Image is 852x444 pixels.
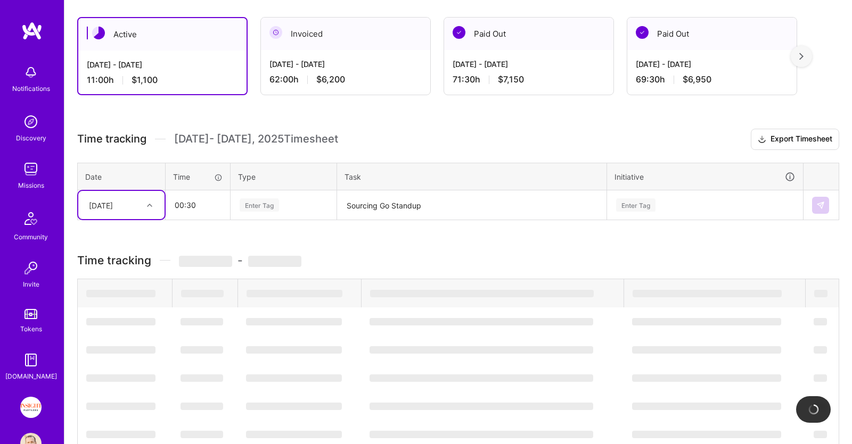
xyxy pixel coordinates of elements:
[370,374,593,382] span: ‌
[814,346,827,354] span: ‌
[24,309,37,319] img: tokens
[636,58,788,70] div: [DATE] - [DATE]
[86,431,155,438] span: ‌
[814,290,828,297] span: ‌
[751,129,839,150] button: Export Timesheet
[246,403,342,410] span: ‌
[86,403,155,410] span: ‌
[240,197,279,213] div: Enter Tag
[453,58,605,70] div: [DATE] - [DATE]
[181,374,223,382] span: ‌
[814,374,827,382] span: ‌
[181,318,223,325] span: ‌
[453,74,605,85] div: 71:30 h
[632,403,781,410] span: ‌
[20,111,42,132] img: discovery
[18,397,44,418] a: Insight Partners: Data & AI - Sourcing
[174,132,338,146] span: [DATE] - [DATE] , 2025 Timesheet
[5,371,57,382] div: [DOMAIN_NAME]
[814,431,827,438] span: ‌
[370,431,593,438] span: ‌
[370,346,593,354] span: ‌
[807,403,820,416] img: loading
[370,318,593,325] span: ‌
[77,254,839,267] h3: Time tracking
[20,257,42,279] img: Invite
[246,318,342,325] span: ‌
[758,134,766,145] i: icon Download
[269,58,422,70] div: [DATE] - [DATE]
[316,74,345,85] span: $6,200
[147,203,152,208] i: icon Chevron
[21,21,43,40] img: logo
[87,59,238,70] div: [DATE] - [DATE]
[86,374,155,382] span: ‌
[181,290,224,297] span: ‌
[247,290,342,297] span: ‌
[814,318,827,325] span: ‌
[20,158,42,180] img: teamwork
[269,26,282,39] img: Invoiced
[246,346,342,354] span: ‌
[632,431,781,438] span: ‌
[370,403,593,410] span: ‌
[248,256,301,267] span: ‌
[166,191,230,219] input: HH:MM
[181,431,223,438] span: ‌
[20,62,42,83] img: bell
[20,397,42,418] img: Insight Partners: Data & AI - Sourcing
[86,318,155,325] span: ‌
[86,290,155,297] span: ‌
[636,26,649,39] img: Paid Out
[179,254,301,267] span: -
[18,206,44,231] img: Community
[498,74,524,85] span: $7,150
[633,290,782,297] span: ‌
[246,374,342,382] span: ‌
[179,256,232,267] span: ‌
[14,231,48,242] div: Community
[627,18,797,50] div: Paid Out
[337,163,607,190] th: Task
[453,26,465,39] img: Paid Out
[616,197,656,213] div: Enter Tag
[23,279,39,290] div: Invite
[16,132,46,144] div: Discovery
[632,346,781,354] span: ‌
[444,18,613,50] div: Paid Out
[632,374,781,382] span: ‌
[173,171,223,182] div: Time
[78,163,166,190] th: Date
[269,74,422,85] div: 62:00 h
[77,132,146,146] span: Time tracking
[78,18,247,51] div: Active
[231,163,337,190] th: Type
[370,290,594,297] span: ‌
[181,403,223,410] span: ‌
[20,323,42,334] div: Tokens
[261,18,430,50] div: Invoiced
[683,74,711,85] span: $6,950
[132,74,158,86] span: $1,100
[92,27,105,39] img: Active
[12,83,50,94] div: Notifications
[87,74,238,86] div: 11:00 h
[86,346,155,354] span: ‌
[636,74,788,85] div: 69:30 h
[18,180,44,191] div: Missions
[615,171,796,183] div: Initiative
[20,349,42,371] img: guide book
[89,199,113,211] div: [DATE]
[799,53,804,60] img: right
[181,346,223,354] span: ‌
[246,431,342,438] span: ‌
[816,201,825,210] img: Submit
[632,318,781,325] span: ‌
